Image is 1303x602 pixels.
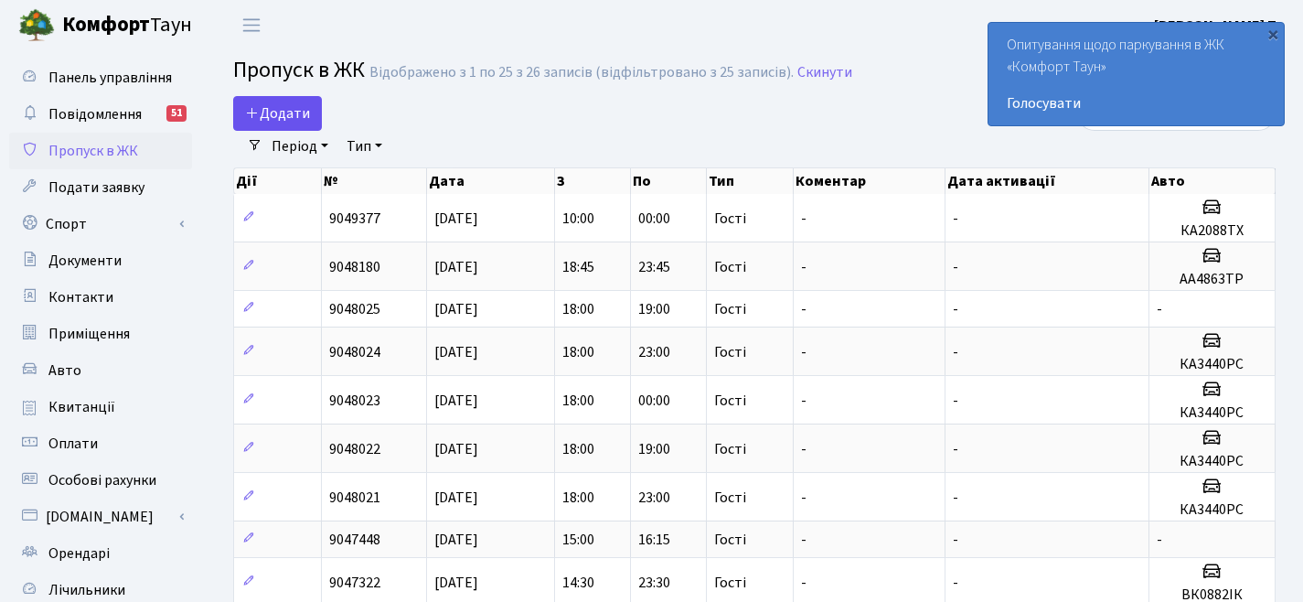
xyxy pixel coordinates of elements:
span: - [801,342,806,362]
span: Пропуск в ЖК [48,141,138,161]
span: - [953,573,958,593]
span: 18:45 [562,257,594,277]
span: - [953,257,958,277]
span: 9048024 [329,342,380,362]
span: Гості [714,575,746,590]
span: - [953,488,958,508]
span: - [801,257,806,277]
a: Особові рахунки [9,462,192,499]
span: Документи [48,251,122,271]
span: [DATE] [434,488,478,508]
span: 9048023 [329,391,380,411]
span: 23:00 [638,342,670,362]
a: Панель управління [9,59,192,96]
img: logo.png [18,7,55,44]
a: Період [264,131,336,162]
span: 15:00 [562,530,594,550]
span: [DATE] [434,299,478,319]
button: Переключити навігацію [229,10,274,40]
b: Комфорт [62,10,150,39]
span: 9047448 [329,530,380,550]
span: - [801,209,806,229]
span: Додати [245,103,310,124]
span: - [801,391,806,411]
span: Орендарі [48,543,110,564]
span: 19:00 [638,439,670,459]
a: Авто [9,352,192,389]
span: Гості [714,442,746,457]
span: 18:00 [562,439,594,459]
span: Лічильники [48,580,125,600]
th: № [322,168,427,194]
span: 00:00 [638,209,670,229]
div: Відображено з 1 по 25 з 26 записів (відфільтровано з 25 записів). [369,64,794,81]
span: 10:00 [562,209,594,229]
span: Панель управління [48,68,172,88]
span: Приміщення [48,324,130,344]
b: [PERSON_NAME] П. [1154,16,1281,36]
span: 23:30 [638,573,670,593]
a: Повідомлення51 [9,96,192,133]
a: Оплати [9,425,192,462]
span: 9049377 [329,209,380,229]
th: Коментар [794,168,945,194]
span: 9048021 [329,488,380,508]
span: Гості [714,211,746,226]
a: [DOMAIN_NAME] [9,499,192,535]
a: Скинути [797,64,852,81]
span: [DATE] [434,342,478,362]
h5: АА4863ТР [1157,271,1267,288]
span: 9048022 [329,439,380,459]
span: Пропуск в ЖК [233,54,365,86]
span: - [953,439,958,459]
span: 18:00 [562,299,594,319]
h5: КА2088ТХ [1157,222,1267,240]
span: Контакти [48,287,113,307]
span: - [953,342,958,362]
span: 23:00 [638,488,670,508]
span: Подати заявку [48,177,144,198]
th: Дата активації [945,168,1149,194]
span: Таун [62,10,192,41]
span: 19:00 [638,299,670,319]
th: По [631,168,707,194]
span: Гості [714,260,746,274]
a: Контакти [9,279,192,316]
span: Гості [714,532,746,547]
span: 9048180 [329,257,380,277]
span: Повідомлення [48,104,142,124]
a: Квитанції [9,389,192,425]
span: [DATE] [434,573,478,593]
span: - [1157,530,1162,550]
a: Приміщення [9,316,192,352]
h5: КА3440РС [1157,356,1267,373]
h5: КА3440РС [1157,404,1267,422]
span: - [801,573,806,593]
span: Гості [714,393,746,408]
a: Документи [9,242,192,279]
div: Опитування щодо паркування в ЖК «Комфорт Таун» [988,23,1284,125]
span: Особові рахунки [48,470,156,490]
th: Дії [234,168,322,194]
h5: КА3440РС [1157,453,1267,470]
span: - [801,488,806,508]
span: Оплати [48,434,98,454]
a: Пропуск в ЖК [9,133,192,169]
span: Квитанції [48,397,115,417]
a: Голосувати [1007,92,1266,114]
span: 9047322 [329,573,380,593]
span: Гості [714,490,746,505]
span: 9048025 [329,299,380,319]
span: - [953,391,958,411]
a: Тип [339,131,390,162]
a: Додати [233,96,322,131]
span: 18:00 [562,488,594,508]
a: Подати заявку [9,169,192,206]
span: [DATE] [434,209,478,229]
span: - [801,530,806,550]
span: [DATE] [434,391,478,411]
th: Дата [427,168,555,194]
th: Авто [1149,168,1276,194]
span: Гості [714,345,746,360]
div: × [1264,25,1282,43]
